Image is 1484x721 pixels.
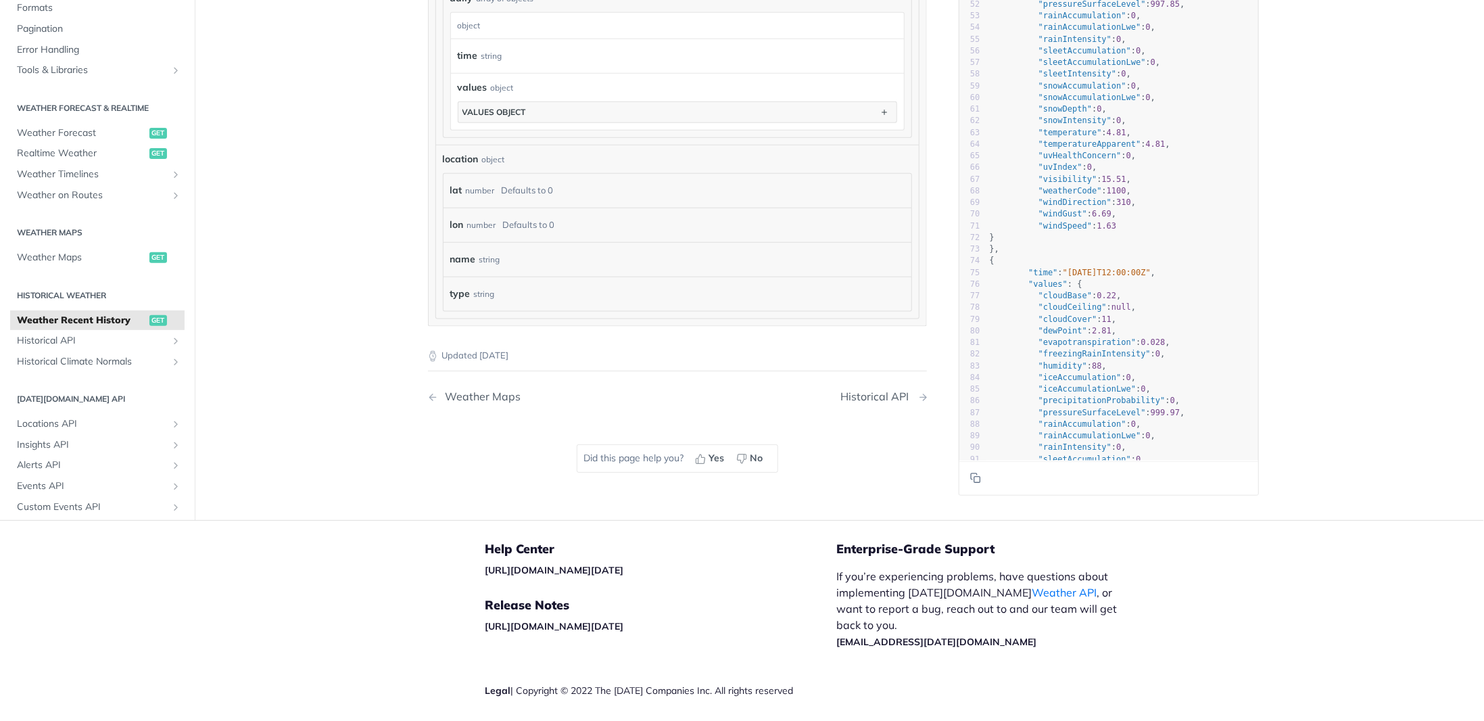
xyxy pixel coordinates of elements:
div: Weather Maps [439,390,521,403]
a: Next Page: Historical API [841,390,927,403]
span: Weather Maps [17,251,146,264]
span: Insights API [17,438,167,451]
span: 0 [1151,57,1155,67]
span: Weather on Routes [17,188,167,202]
a: Historical Climate NormalsShow subpages for Historical Climate Normals [10,351,185,371]
div: 72 [959,231,980,243]
span: : , [990,291,1122,300]
label: lat [450,181,462,200]
div: 71 [959,220,980,231]
span: : , [990,197,1136,207]
span: : , [990,57,1161,67]
span: get [149,148,167,159]
div: 63 [959,126,980,138]
span: 0 [1087,162,1092,172]
a: Legal [485,684,511,697]
span: 4.81 [1146,139,1166,148]
span: "windDirection" [1038,197,1111,207]
a: On-Demand EventsShow subpages for On-Demand Events [10,517,185,538]
div: Defaults to 0 [502,181,554,200]
a: Weather TimelinesShow subpages for Weather Timelines [10,164,185,185]
span: 0 [1131,419,1136,428]
span: : , [990,209,1117,218]
span: 0 [1136,45,1141,55]
a: Alerts APIShow subpages for Alerts API [10,455,185,475]
span: 15.51 [1102,174,1126,183]
span: 0 [1131,80,1136,90]
span: Pagination [17,22,181,36]
span: "rainAccumulationLwe" [1038,431,1141,440]
span: : , [990,349,1166,358]
p: Updated [DATE] [428,349,927,363]
span: : , [990,69,1132,78]
button: values object [458,102,896,122]
h5: Help Center [485,541,837,557]
span: "cloudCover" [1038,314,1097,323]
div: string [481,46,502,66]
div: 79 [959,313,980,325]
span: 1100 [1107,185,1126,195]
a: Pagination [10,19,185,39]
div: 70 [959,208,980,220]
span: 6.69 [1092,209,1111,218]
span: "[DATE]T12:00:00Z" [1063,267,1151,277]
span: 999.97 [1151,407,1180,417]
div: values object [462,107,526,117]
span: Weather Timelines [17,168,167,181]
span: 0 [1141,384,1145,394]
div: 86 [959,395,980,406]
h2: [DATE][DOMAIN_NAME] API [10,393,185,405]
span: 0 [1146,92,1151,101]
div: 82 [959,348,980,360]
a: Tools & LibrariesShow subpages for Tools & Libraries [10,60,185,80]
span: : , [990,407,1185,417]
div: 54 [959,22,980,33]
span: : , [990,92,1156,101]
div: 56 [959,45,980,56]
span: 0 [1116,442,1121,452]
span: No [750,451,763,465]
span: Events API [17,480,167,493]
a: Locations APIShow subpages for Locations API [10,414,185,434]
span: : , [990,104,1107,114]
span: 4.81 [1107,127,1126,137]
span: 0.22 [1097,291,1116,300]
a: Events APIShow subpages for Events API [10,476,185,496]
button: Yes [691,448,732,469]
span: "windSpeed" [1038,220,1092,230]
span: "sleetAccumulationLwe" [1038,57,1146,67]
a: Previous Page: Weather Maps [428,390,642,403]
h2: Weather Maps [10,227,185,239]
span: 0 [1116,34,1121,43]
label: time [458,46,478,66]
span: location [443,152,479,166]
div: | Copyright © 2022 The [DATE] Companies Inc. All rights reserved [485,684,837,697]
span: Alerts API [17,459,167,472]
span: : , [990,185,1132,195]
span: "uvHealthConcern" [1038,151,1122,160]
span: "rainAccumulation" [1038,11,1126,20]
a: Historical APIShow subpages for Historical API [10,331,185,351]
span: Tools & Libraries [17,64,167,77]
span: "temperatureApparent" [1038,139,1141,148]
span: "rainIntensity" [1038,34,1111,43]
button: Show subpages for Historical API [170,335,181,346]
h5: Release Notes [485,597,837,613]
span: : , [990,325,1117,335]
div: Did this page help you? [577,444,778,473]
span: Weather Forecast [17,126,146,139]
span: : , [990,360,1107,370]
span: Realtime Weather [17,147,146,160]
h5: Enterprise-Grade Support [837,541,1153,557]
span: 0 [1116,116,1121,125]
div: Historical API [841,390,916,403]
button: Show subpages for Locations API [170,419,181,429]
span: "cloudBase" [1038,291,1092,300]
span: Yes [709,451,725,465]
a: Weather API [1032,586,1097,599]
button: Show subpages for Custom Events API [170,501,181,512]
span: "iceAccumulationLwe" [1038,384,1136,394]
span: 88 [1092,360,1101,370]
span: : , [990,454,1146,463]
div: 77 [959,290,980,302]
